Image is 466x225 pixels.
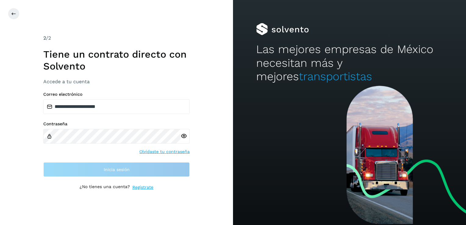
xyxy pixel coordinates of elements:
span: transportistas [299,70,372,83]
label: Contraseña [43,121,190,127]
span: Inicia sesión [104,167,130,172]
button: Inicia sesión [43,162,190,177]
h3: Accede a tu cuenta [43,79,190,84]
a: Olvidaste tu contraseña [139,148,190,155]
h2: Las mejores empresas de México necesitan más y mejores [256,43,443,83]
div: /2 [43,34,190,42]
p: ¿No tienes una cuenta? [80,184,130,191]
a: Regístrate [132,184,153,191]
label: Correo electrónico [43,92,190,97]
span: 2 [43,35,46,41]
h1: Tiene un contrato directo con Solvento [43,48,190,72]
